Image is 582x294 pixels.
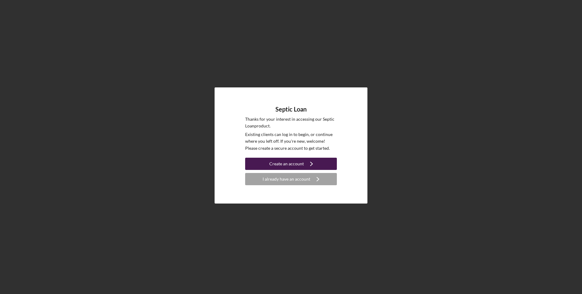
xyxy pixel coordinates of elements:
[245,158,337,170] button: Create an account
[269,158,304,170] div: Create an account
[263,173,310,185] div: I already have an account
[245,116,337,130] p: Thanks for your interest in accessing our Septic Loan product.
[245,173,337,185] button: I already have an account
[275,106,307,113] h4: Septic Loan
[245,158,337,171] a: Create an account
[245,131,337,152] p: Existing clients can log in to begin, or continue where you left off. If you're new, welcome! Ple...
